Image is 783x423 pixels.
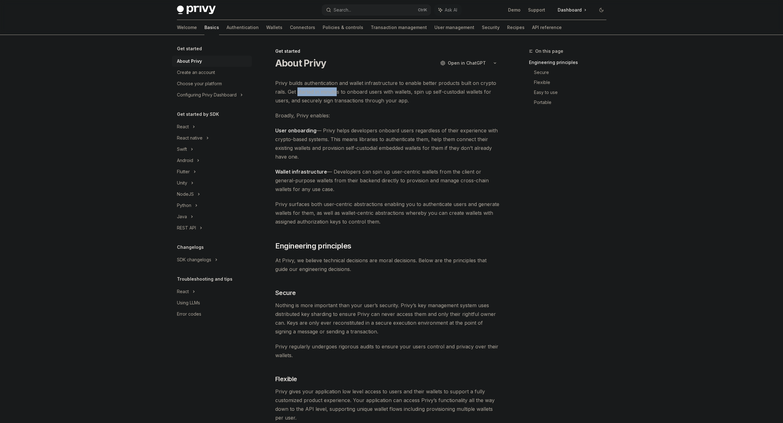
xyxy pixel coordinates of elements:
[534,67,611,77] a: Secure
[275,387,500,422] span: Privy gives your application low level access to users and their wallets to support a fully custo...
[177,202,191,209] div: Python
[322,4,431,16] button: Search...CtrlK
[275,57,326,69] h1: About Privy
[508,7,521,13] a: Demo
[434,20,474,35] a: User management
[177,179,187,187] div: Unity
[535,47,563,55] span: On this page
[275,111,500,120] span: Broadly, Privy enables:
[177,91,237,99] div: Configuring Privy Dashboard
[482,20,500,35] a: Security
[177,224,196,232] div: REST API
[323,20,363,35] a: Policies & controls
[436,58,490,68] button: Open in ChatGPT
[275,79,500,105] span: Privy builds authentication and wallet infrastructure to enable better products built on crypto r...
[177,288,189,295] div: React
[534,97,611,107] a: Portable
[275,126,500,161] span: — Privy helps developers onboard users regardless of their experience with crypto-based systems. ...
[177,145,187,153] div: Swift
[596,5,606,15] button: Toggle dark mode
[177,299,200,307] div: Using LLMs
[534,87,611,97] a: Easy to use
[553,5,591,15] a: Dashboard
[371,20,427,35] a: Transaction management
[445,7,457,13] span: Ask AI
[529,57,611,67] a: Engineering principles
[275,127,316,134] strong: User onboarding
[227,20,259,35] a: Authentication
[275,167,500,194] span: — Developers can spin up user-centric wallets from the client or general-purpose wallets from the...
[172,297,252,308] a: Using LLMs
[275,200,500,226] span: Privy surfaces both user-centric abstractions enabling you to authenticate users and generate wal...
[266,20,282,35] a: Wallets
[275,48,500,54] div: Get started
[172,308,252,320] a: Error codes
[177,123,189,130] div: React
[172,67,252,78] a: Create an account
[434,4,462,16] button: Ask AI
[177,190,194,198] div: NodeJS
[172,78,252,89] a: Choose your platform
[177,310,201,318] div: Error codes
[418,7,427,12] span: Ctrl K
[448,60,486,66] span: Open in ChatGPT
[534,77,611,87] a: Flexible
[528,7,545,13] a: Support
[172,56,252,67] a: About Privy
[177,80,222,87] div: Choose your platform
[177,168,190,175] div: Flutter
[177,45,202,52] h5: Get started
[507,20,525,35] a: Recipes
[275,301,500,336] span: Nothing is more important than your user’s security. Privy’s key management system uses distribut...
[532,20,562,35] a: API reference
[275,375,297,383] span: Flexible
[177,213,187,220] div: Java
[177,57,202,65] div: About Privy
[275,241,351,251] span: Engineering principles
[204,20,219,35] a: Basics
[558,7,582,13] span: Dashboard
[275,342,500,360] span: Privy regularly undergoes rigorous audits to ensure your users control and privacy over their wal...
[177,243,204,251] h5: Changelogs
[290,20,315,35] a: Connectors
[177,157,193,164] div: Android
[177,20,197,35] a: Welcome
[334,6,351,14] div: Search...
[275,288,296,297] span: Secure
[177,256,211,263] div: SDK changelogs
[177,134,203,142] div: React native
[177,6,216,14] img: dark logo
[177,69,215,76] div: Create an account
[275,169,327,175] strong: Wallet infrastructure
[275,256,500,273] span: At Privy, we believe technical decisions are moral decisions. Below are the principles that guide...
[177,111,219,118] h5: Get started by SDK
[177,275,232,283] h5: Troubleshooting and tips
